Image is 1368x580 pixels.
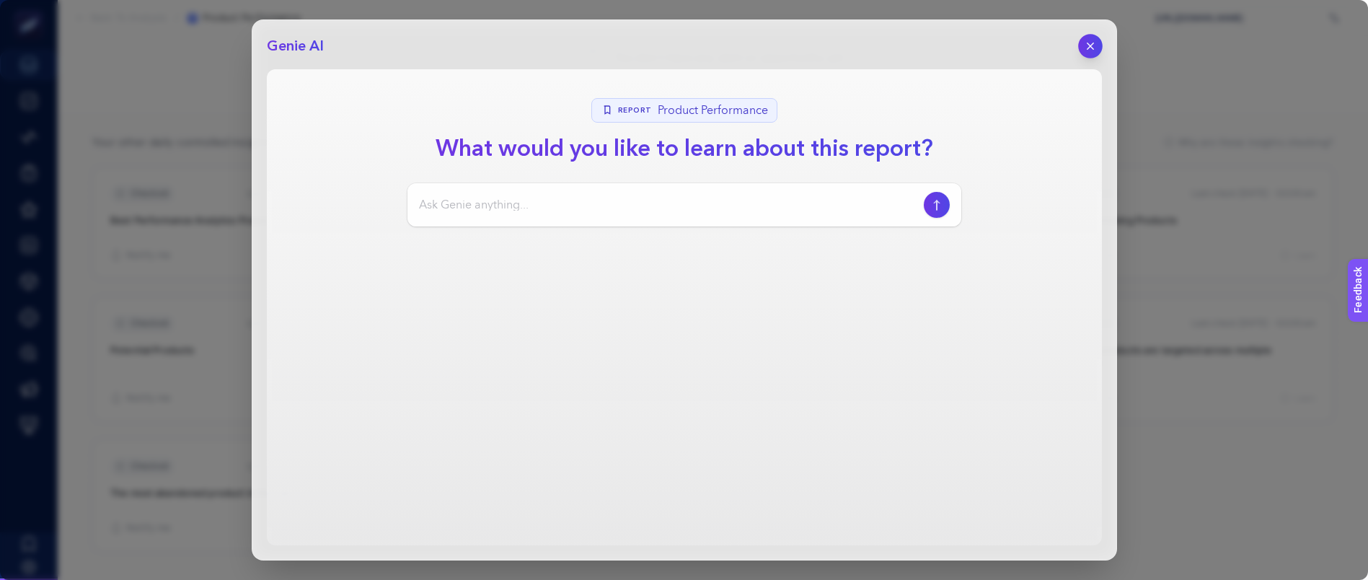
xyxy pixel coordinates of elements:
[267,36,324,56] h2: Genie AI
[424,131,945,166] h1: What would you like to learn about this report?
[419,196,918,214] input: Ask Genie anything...
[9,4,55,16] span: Feedback
[618,105,652,116] span: Report
[658,102,768,119] span: Product Performance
